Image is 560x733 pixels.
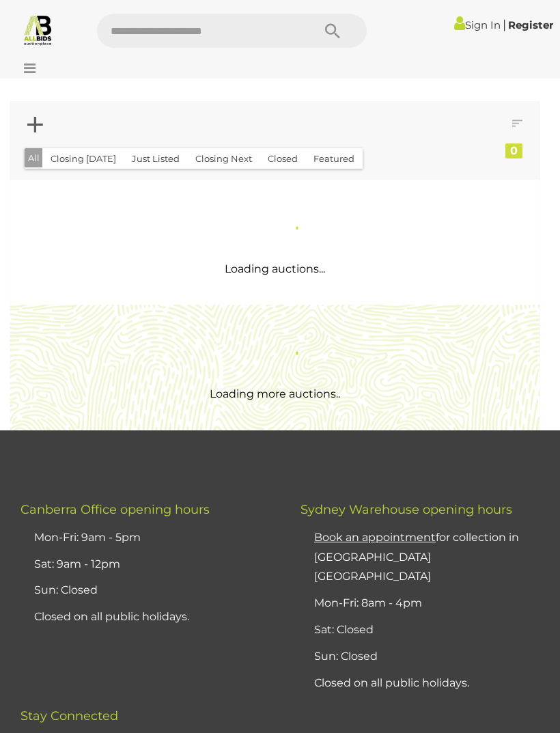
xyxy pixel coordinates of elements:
span: Sydney Warehouse opening hours [300,502,512,517]
li: Mon-Fri: 8am - 4pm [311,590,546,617]
li: Sat: Closed [311,617,546,644]
li: Mon-Fri: 9am - 5pm [31,525,266,551]
li: Sat: 9am - 12pm [31,551,266,578]
span: Stay Connected [20,708,118,723]
a: Sign In [454,18,501,31]
img: Allbids.com.au [22,14,54,46]
button: Closing Next [187,148,260,169]
a: Book an appointmentfor collection in [GEOGRAPHIC_DATA] [GEOGRAPHIC_DATA] [314,531,519,583]
span: Loading auctions... [225,262,325,275]
button: Featured [305,148,363,169]
span: | [503,17,506,32]
li: Closed on all public holidays. [31,604,266,631]
span: Canberra Office opening hours [20,502,210,517]
li: Closed on all public holidays. [311,670,546,697]
button: Just Listed [124,148,188,169]
button: Search [298,14,367,48]
li: Sun: Closed [31,577,266,604]
button: All [25,148,43,168]
span: Loading more auctions.. [210,387,340,400]
u: Book an appointment [314,531,436,544]
div: 0 [505,143,522,158]
li: Sun: Closed [311,644,546,670]
button: Closing [DATE] [42,148,124,169]
button: Closed [260,148,306,169]
a: Register [508,18,553,31]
